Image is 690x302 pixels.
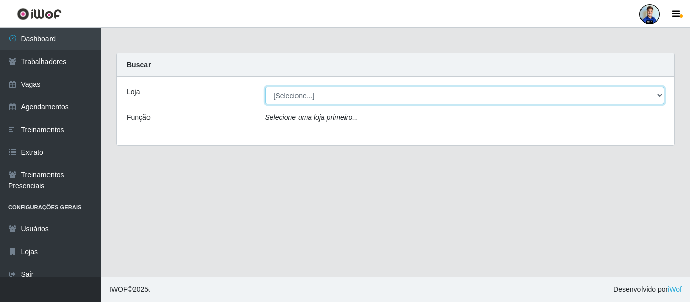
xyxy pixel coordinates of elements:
[265,113,358,122] i: Selecione uma loja primeiro...
[127,61,151,69] strong: Buscar
[127,112,151,123] label: Função
[613,284,682,295] span: Desenvolvido por
[109,285,128,293] span: IWOF
[17,8,62,20] img: CoreUI Logo
[127,87,140,97] label: Loja
[109,284,151,295] span: © 2025 .
[668,285,682,293] a: iWof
